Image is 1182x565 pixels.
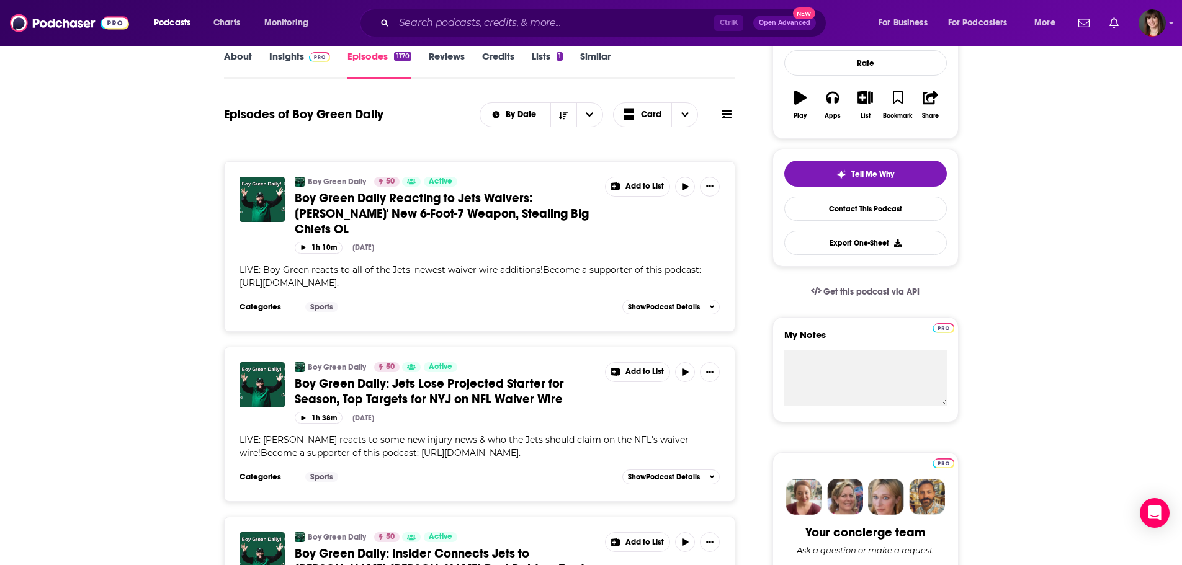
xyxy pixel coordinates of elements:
[797,545,934,555] div: Ask a question or make a request.
[628,303,700,311] span: Show Podcast Details
[933,458,954,468] img: Podchaser Pro
[784,231,947,255] button: Export One-Sheet
[625,538,664,547] span: Add to List
[1073,12,1095,33] a: Show notifications dropdown
[532,50,563,79] a: Lists1
[480,110,550,119] button: open menu
[784,50,947,76] div: Rate
[576,103,602,127] button: open menu
[374,532,400,542] a: 50
[352,414,374,422] div: [DATE]
[940,13,1026,33] button: open menu
[882,82,914,127] button: Bookmark
[827,479,863,515] img: Barbara Profile
[240,434,689,458] span: LIVE: [PERSON_NAME] reacts to some new injury news & who the Jets should claim on the NFL's waive...
[557,52,563,61] div: 1
[295,412,343,424] button: 1h 38m
[256,13,325,33] button: open menu
[836,169,846,179] img: tell me why sparkle
[700,532,720,552] button: Show More Button
[914,82,946,127] button: Share
[1104,12,1124,33] a: Show notifications dropdown
[224,50,252,79] a: About
[622,300,720,314] button: ShowPodcast Details
[550,103,576,127] button: Sort Direction
[1026,13,1071,33] button: open menu
[240,177,285,222] a: Boy Green Daily Reacting to Jets Waivers: Justin Fields' New 6-Foot-7 Weapon, Stealing Big Chiefs OL
[933,456,954,468] a: Pro website
[429,361,452,373] span: Active
[714,15,743,31] span: Ctrl K
[347,50,411,79] a: Episodes1170
[240,264,701,288] span: LIVE: Boy Green reacts to all of the Jets' newest waiver wire additions!Become a supporter of thi...
[849,82,881,127] button: List
[374,362,400,372] a: 50
[429,50,465,79] a: Reviews
[1139,9,1166,37] span: Logged in as AKChaney
[309,52,331,62] img: Podchaser Pro
[1139,9,1166,37] img: User Profile
[1034,14,1055,32] span: More
[394,13,714,33] input: Search podcasts, credits, & more...
[269,50,331,79] a: InsightsPodchaser Pro
[482,50,514,79] a: Credits
[753,16,816,30] button: Open AdvancedNew
[606,533,670,551] button: Show More Button
[823,287,920,297] span: Get this podcast via API
[948,14,1008,32] span: For Podcasters
[606,363,670,381] button: Show More Button
[794,112,807,120] div: Play
[305,472,338,482] a: Sports
[295,190,589,237] span: Boy Green Daily Reacting to Jets Waivers: [PERSON_NAME]' New 6-Foot-7 Weapon, Stealing Big Chiefs OL
[817,82,849,127] button: Apps
[429,176,452,188] span: Active
[386,176,395,188] span: 50
[308,532,366,542] a: Boy Green Daily
[700,362,720,382] button: Show More Button
[622,469,720,484] button: ShowPodcast Details
[308,362,366,372] a: Boy Green Daily
[922,112,939,120] div: Share
[786,479,822,515] img: Sydney Profile
[374,177,400,187] a: 50
[240,472,295,482] h3: Categories
[10,11,129,35] a: Podchaser - Follow, Share and Rate Podcasts
[784,329,947,350] label: My Notes
[305,302,338,312] a: Sports
[224,107,383,122] h1: Episodes of Boy Green Daily
[429,531,452,543] span: Active
[264,14,308,32] span: Monitoring
[240,362,285,407] img: Boy Green Daily: Jets Lose Projected Starter for Season, Top Targets for NYJ on NFL Waiver Wire
[825,112,841,120] div: Apps
[295,362,305,372] img: Boy Green Daily
[700,177,720,197] button: Show More Button
[1139,9,1166,37] button: Show profile menu
[641,110,661,119] span: Card
[295,532,305,542] img: Boy Green Daily
[372,9,838,37] div: Search podcasts, credits, & more...
[759,20,810,26] span: Open Advanced
[613,102,699,127] button: Choose View
[868,479,904,515] img: Jules Profile
[606,177,670,196] button: Show More Button
[295,177,305,187] img: Boy Green Daily
[580,50,611,79] a: Similar
[628,473,700,481] span: Show Podcast Details
[861,112,871,120] div: List
[295,376,596,407] a: Boy Green Daily: Jets Lose Projected Starter for Season, Top Targets for NYJ on NFL Waiver Wire
[883,112,912,120] div: Bookmark
[424,362,457,372] a: Active
[784,197,947,221] a: Contact This Podcast
[784,161,947,187] button: tell me why sparkleTell Me Why
[295,376,564,407] span: Boy Green Daily: Jets Lose Projected Starter for Season, Top Targets for NYJ on NFL Waiver Wire
[386,531,395,543] span: 50
[1140,498,1170,528] div: Open Intercom Messenger
[145,13,207,33] button: open menu
[213,14,240,32] span: Charts
[394,52,411,61] div: 1170
[424,532,457,542] a: Active
[805,525,925,540] div: Your concierge team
